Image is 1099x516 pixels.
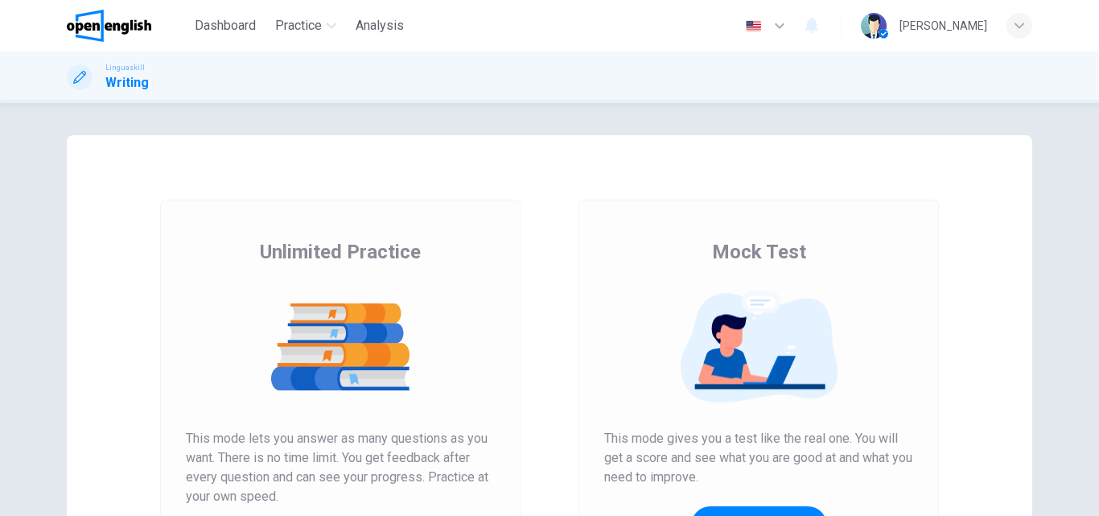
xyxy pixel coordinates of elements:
span: Analysis [356,16,404,35]
a: OpenEnglish logo [67,10,188,42]
span: This mode gives you a test like the real one. You will get a score and see what you are good at a... [604,429,913,487]
img: Profile picture [861,13,887,39]
div: [PERSON_NAME] [899,16,987,35]
h1: Writing [105,73,149,93]
button: Dashboard [188,11,262,40]
span: Practice [275,16,322,35]
span: Mock Test [712,239,806,265]
span: Unlimited Practice [260,239,421,265]
span: This mode lets you answer as many questions as you want. There is no time limit. You get feedback... [186,429,495,506]
button: Practice [269,11,343,40]
img: OpenEnglish logo [67,10,151,42]
span: Dashboard [195,16,256,35]
span: Linguaskill [105,62,145,73]
img: en [743,20,764,32]
button: Analysis [349,11,410,40]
